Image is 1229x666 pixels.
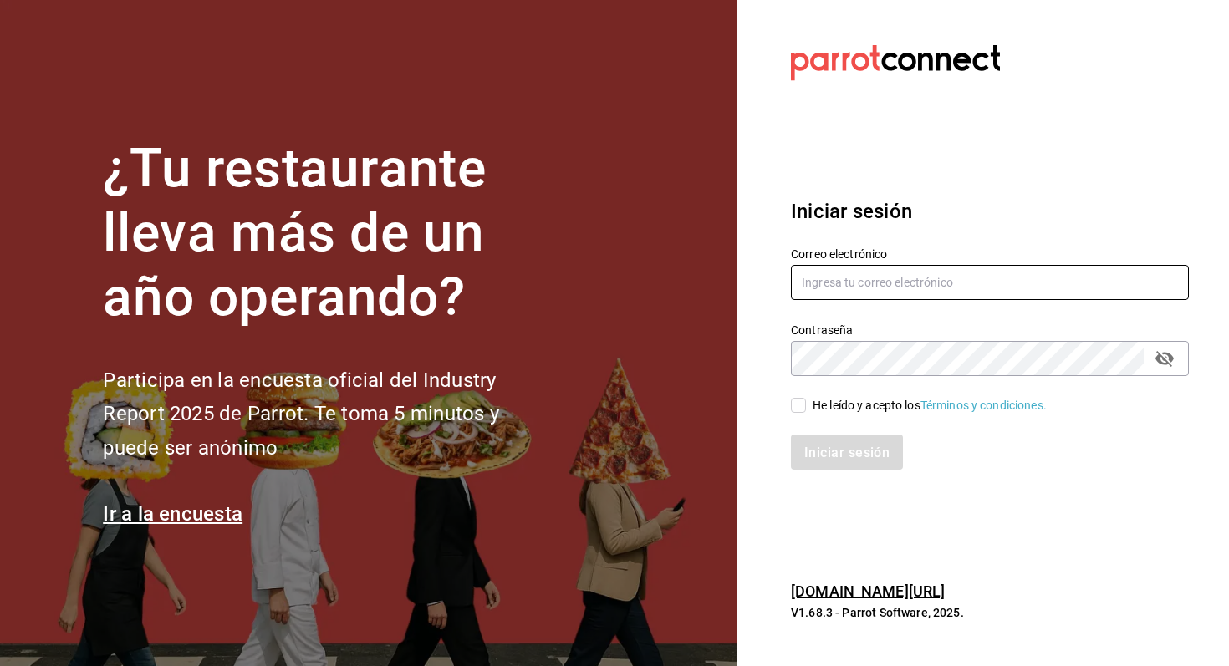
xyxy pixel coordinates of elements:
[1150,344,1179,373] button: campo de contraseña
[791,247,887,261] font: Correo electrónico
[103,369,498,460] font: Participa en la encuesta oficial del Industry Report 2025 de Parrot. Te toma 5 minutos y puede se...
[103,502,242,526] a: Ir a la encuesta
[791,265,1189,300] input: Ingresa tu correo electrónico
[791,200,912,223] font: Iniciar sesión
[791,606,964,619] font: V1.68.3 - Parrot Software, 2025.
[791,582,945,600] a: [DOMAIN_NAME][URL]
[103,137,486,328] font: ¿Tu restaurante lleva más de un año operando?
[791,323,853,337] font: Contraseña
[920,399,1047,412] a: Términos y condiciones.
[813,399,920,412] font: He leído y acepto los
